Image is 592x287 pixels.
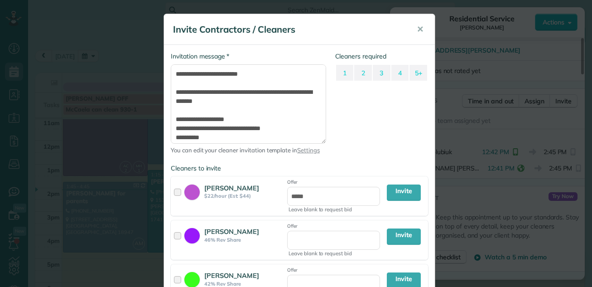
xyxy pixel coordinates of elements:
[354,65,372,81] label: 2
[204,271,259,280] strong: [PERSON_NAME]
[204,184,259,192] strong: [PERSON_NAME]
[287,222,380,231] label: Offer
[287,178,380,187] label: Offer
[417,24,424,34] span: ✕
[391,65,409,81] label: 4
[204,281,284,287] strong: 42% Rev Share
[171,164,428,173] label: Cleaners to invite
[297,146,320,154] a: Settings
[373,65,390,81] label: 3
[204,193,284,199] strong: $22/hour (Est: $44)
[289,250,380,258] span: Leave blank to request bid
[387,185,421,201] a: Invite
[336,65,354,81] label: 1
[204,227,259,236] strong: [PERSON_NAME]
[335,52,428,61] label: Cleaners required
[289,206,380,214] span: Leave blank to request bid
[409,65,427,81] label: 5+
[204,237,284,243] strong: 46% Rev Share
[171,52,229,61] label: Invitation message
[171,146,326,155] span: You can edit your cleaner invitation template in
[173,23,404,36] h5: Invite Contractors / Cleaners
[387,229,421,245] a: Invite
[287,266,380,275] label: Offer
